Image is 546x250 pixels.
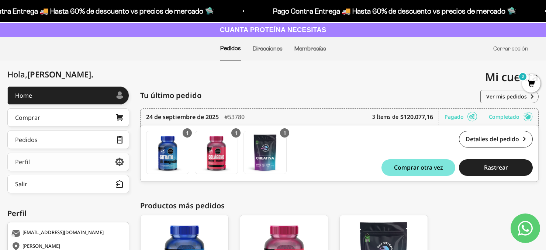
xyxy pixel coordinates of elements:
[146,131,189,174] a: Gomas con Citrato de Magnesio
[195,131,238,174] a: Gomas con Colageno + Biotina + Vitamina C
[485,69,539,84] span: Mi cuenta
[183,128,192,138] div: 1
[195,131,238,174] img: Translation missing: es.Gomas con Colageno + Biotina + Vitamina C
[15,159,30,165] div: Perfil
[146,131,189,174] img: Translation missing: es.Gomas con Citrato de Magnesio
[91,69,93,80] span: .
[7,108,129,127] a: Comprar
[272,5,515,17] p: Pago Contra Entrega 🚚 Hasta 60% de descuento vs precios de mercado 🛸
[394,164,443,170] span: Comprar otra vez
[480,90,539,103] a: Ver mis pedidos
[445,109,483,125] div: Pagado
[7,131,129,149] a: Pedidos
[7,208,129,219] div: Perfil
[7,86,129,105] a: Home
[11,230,123,237] div: [EMAIL_ADDRESS][DOMAIN_NAME]
[15,137,38,143] div: Pedidos
[489,109,533,125] div: Completado
[459,131,533,147] a: Detalles del pedido
[15,181,27,187] div: Salir
[484,164,508,170] span: Rastrear
[15,93,32,98] div: Home
[244,131,286,174] img: Translation missing: es.Creatina Monohidrato - 300g
[27,69,93,80] span: [PERSON_NAME]
[372,109,439,125] div: 3 Ítems de
[381,159,455,176] button: Comprar otra vez
[7,153,129,171] a: Perfil
[7,175,129,193] button: Salir
[400,112,433,121] b: $120.077,16
[140,90,201,101] span: Tu último pedido
[518,72,527,81] mark: 3
[220,26,326,34] strong: CUANTA PROTEÍNA NECESITAS
[15,115,40,121] div: Comprar
[220,45,241,51] a: Pedidos
[140,200,539,211] div: Productos más pedidos
[231,128,241,138] div: 1
[146,112,219,121] time: 24 de septiembre de 2025
[522,80,540,88] a: 3
[280,128,289,138] div: 1
[243,131,287,174] a: Creatina Monohidrato - 300g
[294,45,326,52] a: Membresías
[493,45,528,52] a: Cerrar sesión
[253,45,283,52] a: Direcciones
[224,109,245,125] div: #53780
[459,159,533,176] button: Rastrear
[7,70,93,79] div: Hola,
